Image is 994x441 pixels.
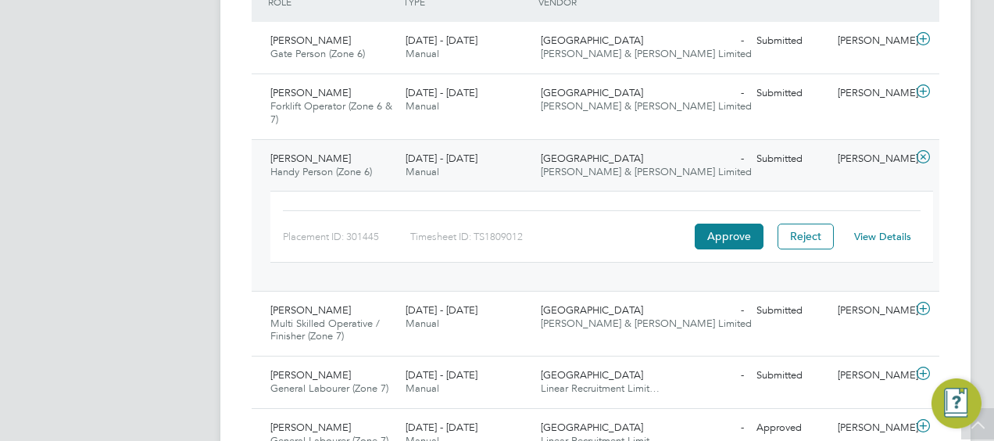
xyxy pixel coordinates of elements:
[270,303,351,317] span: [PERSON_NAME]
[669,363,750,389] div: -
[406,86,477,99] span: [DATE] - [DATE]
[541,34,643,47] span: [GEOGRAPHIC_DATA]
[831,415,913,441] div: [PERSON_NAME]
[270,99,392,126] span: Forklift Operator (Zone 6 & 7)
[541,47,752,60] span: [PERSON_NAME] & [PERSON_NAME] Limited
[406,152,477,165] span: [DATE] - [DATE]
[541,382,660,395] span: Linear Recruitment Limit…
[778,224,834,249] button: Reject
[406,421,477,434] span: [DATE] - [DATE]
[283,224,410,249] div: Placement ID: 301445
[854,230,911,243] a: View Details
[541,152,643,165] span: [GEOGRAPHIC_DATA]
[406,34,477,47] span: [DATE] - [DATE]
[270,34,351,47] span: [PERSON_NAME]
[541,303,643,317] span: [GEOGRAPHIC_DATA]
[406,47,439,60] span: Manual
[541,317,752,330] span: [PERSON_NAME] & [PERSON_NAME] Limited
[406,165,439,178] span: Manual
[541,421,643,434] span: [GEOGRAPHIC_DATA]
[270,382,388,395] span: General Labourer (Zone 7)
[669,28,750,54] div: -
[831,146,913,172] div: [PERSON_NAME]
[541,165,752,178] span: [PERSON_NAME] & [PERSON_NAME] Limited
[406,368,477,382] span: [DATE] - [DATE]
[270,152,351,165] span: [PERSON_NAME]
[750,28,831,54] div: Submitted
[669,415,750,441] div: -
[750,81,831,106] div: Submitted
[750,146,831,172] div: Submitted
[406,99,439,113] span: Manual
[270,47,365,60] span: Gate Person (Zone 6)
[750,298,831,324] div: Submitted
[410,224,691,249] div: Timesheet ID: TS1809012
[831,81,913,106] div: [PERSON_NAME]
[406,382,439,395] span: Manual
[270,317,380,343] span: Multi Skilled Operative / Finisher (Zone 7)
[541,368,643,382] span: [GEOGRAPHIC_DATA]
[831,28,913,54] div: [PERSON_NAME]
[669,298,750,324] div: -
[270,368,351,382] span: [PERSON_NAME]
[541,99,752,113] span: [PERSON_NAME] & [PERSON_NAME] Limited
[270,86,351,99] span: [PERSON_NAME]
[406,303,477,317] span: [DATE] - [DATE]
[541,86,643,99] span: [GEOGRAPHIC_DATA]
[270,165,372,178] span: Handy Person (Zone 6)
[831,298,913,324] div: [PERSON_NAME]
[695,224,763,249] button: Approve
[931,378,981,428] button: Engage Resource Center
[750,363,831,389] div: Submitted
[750,415,831,441] div: Approved
[406,317,439,330] span: Manual
[270,421,351,434] span: [PERSON_NAME]
[669,146,750,172] div: -
[831,363,913,389] div: [PERSON_NAME]
[669,81,750,106] div: -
